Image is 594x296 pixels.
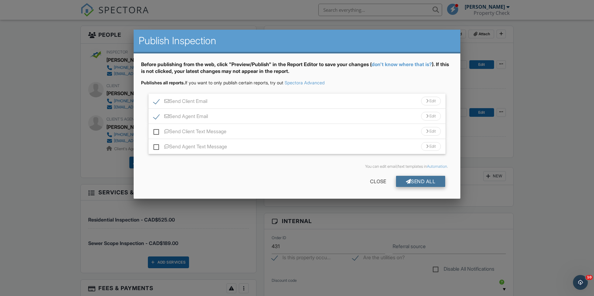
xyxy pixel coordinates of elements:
[141,80,283,85] span: If you want to only publish certain reports, try out
[421,112,441,121] div: Edit
[421,97,441,105] div: Edit
[396,176,445,187] div: Send All
[153,144,227,151] label: Send Agent Text Message
[285,80,325,85] a: Spectora Advanced
[586,275,593,280] span: 10
[427,164,447,169] a: Automation
[153,113,208,121] label: Send Agent Email
[372,61,432,67] a: don't know where that is?
[153,98,207,106] label: Send Client Email
[421,142,441,151] div: Edit
[421,127,441,136] div: Edit
[141,80,185,85] strong: Publishes all reports.
[141,61,453,80] div: Before publishing from the web, click "Preview/Publish" in the Report Editor to save your changes...
[153,129,226,136] label: Send Client Text Message
[573,275,588,290] iframe: Intercom live chat
[139,35,455,47] h2: Publish Inspection
[146,164,448,169] div: You can edit email/text templates in .
[360,176,396,187] div: Close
